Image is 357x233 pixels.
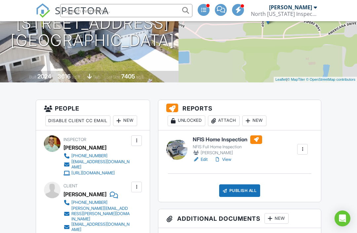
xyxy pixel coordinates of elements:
[63,137,86,142] span: Inspector
[113,116,137,126] div: New
[193,150,262,156] div: [PERSON_NAME]
[71,206,130,222] div: [PERSON_NAME][EMAIL_ADDRESS][PERSON_NAME][DOMAIN_NAME]
[193,135,262,157] a: NFIS Home Inspection NFIS Full Home Inspection [PERSON_NAME]
[193,156,208,163] a: Edit
[219,184,260,197] div: Publish All
[36,100,150,130] h3: People
[71,153,107,159] div: [PHONE_NUMBER]
[275,77,286,81] a: Leaflet
[214,156,231,163] a: View
[63,189,106,199] div: [PERSON_NAME]
[63,153,130,159] a: [PHONE_NUMBER]
[251,11,317,17] div: North Florida Inspection Solutions
[45,116,110,126] div: Disable Client CC Email
[71,222,130,232] div: [EMAIL_ADDRESS][DOMAIN_NAME]
[36,3,50,18] img: The Best Home Inspection Software - Spectora
[37,73,51,80] div: 2024
[121,73,135,80] div: 7405
[63,143,106,153] div: [PERSON_NAME]
[72,74,81,79] span: sq. ft.
[168,116,205,126] div: Unlocked
[264,213,289,224] div: New
[29,74,36,79] span: Built
[71,170,115,176] div: [URL][DOMAIN_NAME]
[71,200,107,205] div: [PHONE_NUMBER]
[193,135,262,144] h6: NFIS Home Inspection
[63,159,130,170] a: [EMAIL_ADDRESS][DOMAIN_NAME]
[193,144,262,150] div: NFIS Full Home Inspection
[71,159,130,170] div: [EMAIL_ADDRESS][DOMAIN_NAME]
[242,116,266,126] div: New
[63,183,78,188] span: Client
[208,116,240,126] div: Attach
[158,209,321,228] h3: Additional Documents
[63,222,130,232] a: [EMAIL_ADDRESS][DOMAIN_NAME]
[63,199,130,206] a: [PHONE_NUMBER]
[60,4,192,17] input: Search everything...
[93,74,100,79] span: slab
[36,9,109,23] a: SPECTORA
[274,77,357,82] div: |
[269,4,312,11] div: [PERSON_NAME]
[287,77,305,81] a: © MapTiler
[58,73,71,80] div: 3616
[335,210,350,226] div: Open Intercom Messenger
[158,100,321,130] h3: Reports
[63,170,130,176] a: [URL][DOMAIN_NAME]
[136,74,144,79] span: sq.ft.
[306,77,355,81] a: © OpenStreetMap contributors
[11,15,175,50] h1: [STREET_ADDRESS] [GEOGRAPHIC_DATA]
[63,206,130,222] a: [PERSON_NAME][EMAIL_ADDRESS][PERSON_NAME][DOMAIN_NAME]
[106,74,120,79] span: Lot Size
